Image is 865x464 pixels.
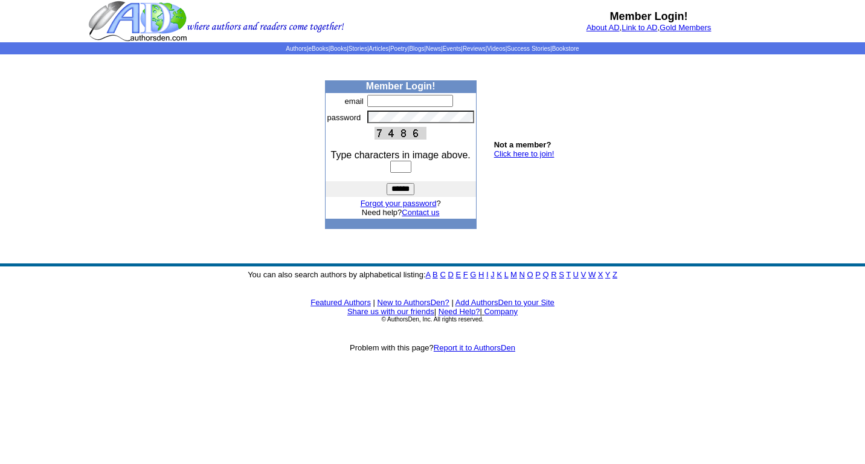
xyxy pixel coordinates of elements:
[432,270,438,279] a: B
[426,270,431,279] a: A
[361,199,441,208] font: ?
[478,270,484,279] a: H
[613,270,617,279] a: Z
[248,270,617,279] font: You can also search authors by alphabetical listing:
[487,45,505,52] a: Videos
[434,307,436,316] font: |
[660,23,711,32] a: Gold Members
[390,45,408,52] a: Poetry
[573,270,579,279] a: U
[587,23,712,32] font: , ,
[286,45,579,52] span: | | | | | | | | | | | |
[409,45,424,52] a: Blogs
[362,208,440,217] font: Need help?
[470,270,476,279] a: G
[598,270,603,279] a: X
[330,45,347,52] a: Books
[484,307,518,316] a: Company
[551,270,556,279] a: R
[552,45,579,52] a: Bookstore
[378,298,449,307] a: New to AuthorsDen?
[451,298,453,307] font: |
[402,208,439,217] a: Contact us
[310,298,371,307] a: Featured Authors
[459,97,469,107] img: npw-badge-icon-locked.svg
[366,81,436,91] b: Member Login!
[510,270,517,279] a: M
[535,270,540,279] a: P
[581,270,587,279] a: V
[527,270,533,279] a: O
[463,45,486,52] a: Reviews
[490,270,495,279] a: J
[439,307,480,316] a: Need Help?
[494,149,555,158] a: Click here to join!
[463,270,468,279] a: F
[375,127,426,140] img: This Is CAPTCHA Image
[426,45,441,52] a: News
[286,45,306,52] a: Authors
[559,270,564,279] a: S
[434,343,515,352] a: Report it to AuthorsDen
[497,270,502,279] a: K
[504,270,509,279] a: L
[519,270,525,279] a: N
[448,270,453,279] a: D
[373,298,375,307] font: |
[494,140,551,149] b: Not a member?
[327,113,361,122] font: password
[347,307,434,316] a: Share us with our friends
[455,270,461,279] a: E
[605,270,610,279] a: Y
[308,45,328,52] a: eBooks
[381,316,483,323] font: © AuthorsDen, Inc. All rights reserved.
[349,45,367,52] a: Stories
[440,270,445,279] a: C
[345,97,364,106] font: email
[610,10,688,22] b: Member Login!
[622,23,657,32] a: Link to AD
[459,114,469,124] img: npw-badge-icon-locked.svg
[443,45,461,52] a: Events
[369,45,389,52] a: Articles
[361,199,437,208] a: Forgot your password
[587,23,620,32] a: About AD
[588,270,596,279] a: W
[480,307,518,316] font: |
[350,343,515,352] font: Problem with this page?
[331,150,471,160] font: Type characters in image above.
[542,270,548,279] a: Q
[486,270,489,279] a: I
[507,45,550,52] a: Success Stories
[566,270,571,279] a: T
[455,298,555,307] a: Add AuthorsDen to your Site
